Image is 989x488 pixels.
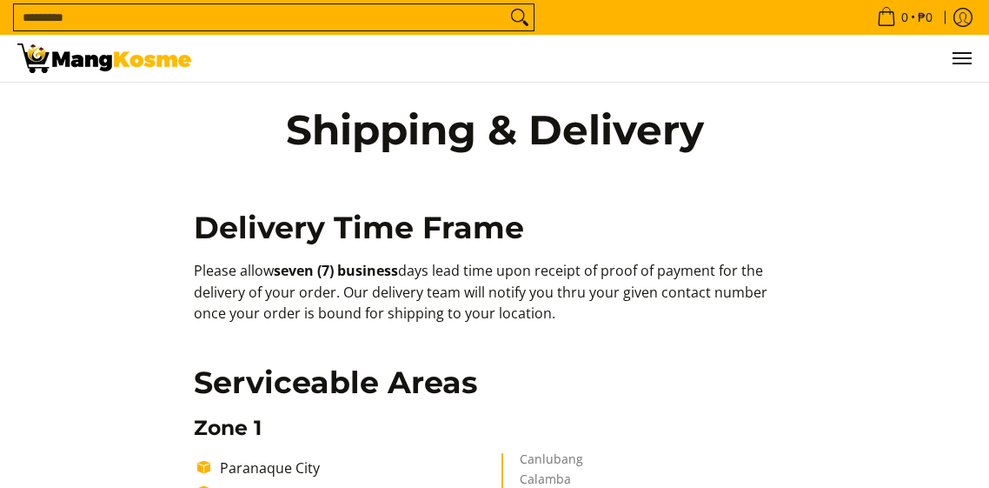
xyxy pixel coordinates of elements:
h2: Delivery Time Frame [194,209,795,247]
button: Menu [951,35,972,82]
h2: Serviceable Areas [194,364,795,402]
h1: Shipping & Delivery [261,105,729,157]
b: seven (7) business [274,261,398,280]
img: Shipping &amp; Delivery Page l Mang Kosme: Home Appliances Warehouse Sale! [17,43,191,73]
li: Canlubang [520,453,779,474]
button: Search [506,4,534,30]
p: Please allow days lead time upon receipt of proof of payment for the delivery of your order. Our ... [194,260,795,342]
span: ₱0 [915,11,935,23]
ul: Customer Navigation [209,35,972,82]
span: • [872,8,938,27]
span: 0 [899,11,911,23]
span: Paranaque City [220,458,320,478]
h3: Zone 1 [194,415,795,440]
nav: Main Menu [209,35,972,82]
